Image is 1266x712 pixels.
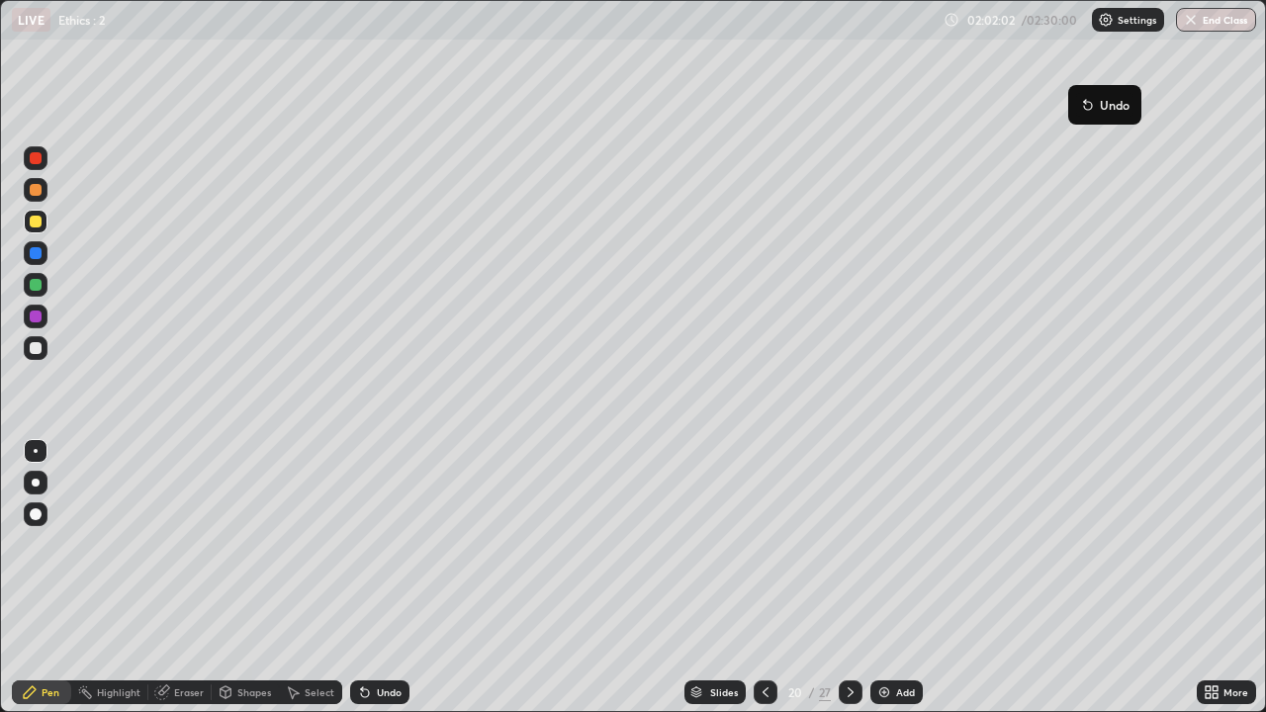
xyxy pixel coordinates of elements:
div: Slides [710,687,738,697]
img: add-slide-button [876,684,892,700]
button: Undo [1076,93,1133,117]
img: end-class-cross [1183,12,1199,28]
div: 20 [785,686,805,698]
div: Shapes [237,687,271,697]
div: Select [305,687,334,697]
div: Eraser [174,687,204,697]
p: Settings [1118,15,1156,25]
div: Undo [377,687,402,697]
div: Highlight [97,687,140,697]
p: Ethics : 2 [58,12,105,28]
img: class-settings-icons [1098,12,1114,28]
p: LIVE [18,12,45,28]
button: End Class [1176,8,1256,32]
div: / [809,686,815,698]
div: More [1223,687,1248,697]
p: Undo [1100,97,1130,113]
div: 27 [819,683,831,701]
div: Pen [42,687,59,697]
div: Add [896,687,915,697]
